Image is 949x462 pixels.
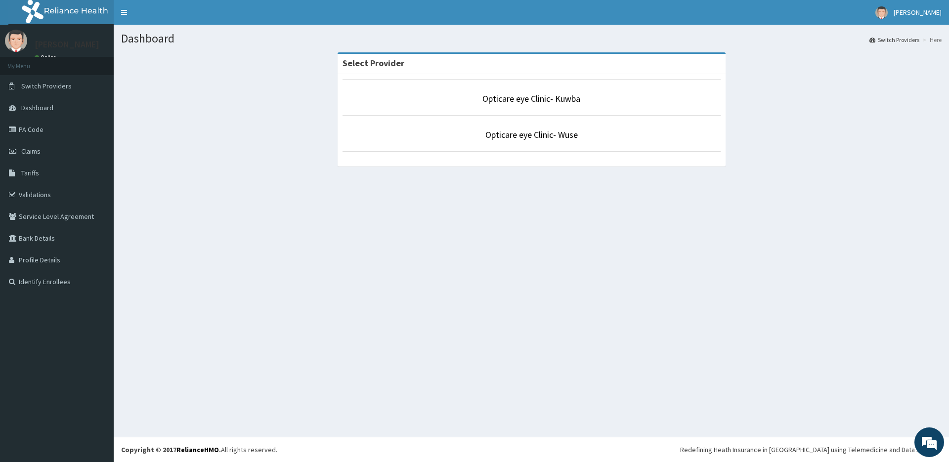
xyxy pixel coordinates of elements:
[35,54,58,61] a: Online
[680,445,942,455] div: Redefining Heath Insurance in [GEOGRAPHIC_DATA] using Telemedicine and Data Science!
[21,168,39,177] span: Tariffs
[176,445,219,454] a: RelianceHMO
[343,57,404,69] strong: Select Provider
[121,32,942,45] h1: Dashboard
[482,93,580,104] a: Opticare eye Clinic- Kuwba
[21,147,41,156] span: Claims
[869,36,919,44] a: Switch Providers
[21,103,53,112] span: Dashboard
[21,82,72,90] span: Switch Providers
[920,36,942,44] li: Here
[121,445,221,454] strong: Copyright © 2017 .
[485,129,578,140] a: Opticare eye Clinic- Wuse
[35,40,99,49] p: [PERSON_NAME]
[114,437,949,462] footer: All rights reserved.
[894,8,942,17] span: [PERSON_NAME]
[5,30,27,52] img: User Image
[875,6,888,19] img: User Image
